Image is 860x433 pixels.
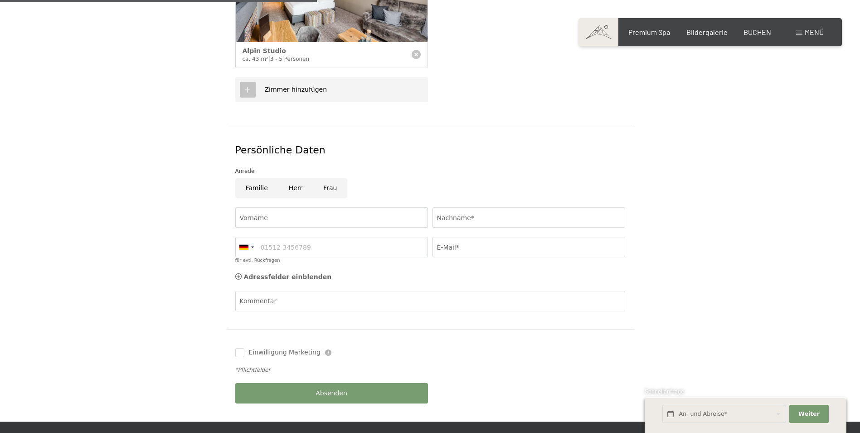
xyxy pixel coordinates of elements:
span: Schnellanfrage [645,388,684,395]
div: Germany (Deutschland): +49 [236,237,257,257]
span: Absenden [316,389,347,398]
span: | [268,56,270,62]
span: ca. 43 m² [243,56,268,62]
label: für evtl. Rückfragen [235,258,280,263]
span: Adressfelder einblenden [244,273,332,280]
button: Weiter [789,405,828,423]
div: *Pflichtfelder [235,366,625,374]
span: Weiter [798,410,820,418]
a: Premium Spa [628,28,670,36]
a: Bildergalerie [686,28,728,36]
span: 3 - 5 Personen [270,56,309,62]
span: Alpin Studio [243,47,286,54]
input: 01512 3456789 [235,237,428,257]
a: BUCHEN [743,28,771,36]
div: Anrede [235,167,625,176]
span: Menü [805,28,824,36]
button: Absenden [235,383,428,403]
span: Zimmer hinzufügen [265,86,327,93]
div: Persönliche Daten [235,143,625,157]
span: Einwilligung Marketing [249,348,321,357]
